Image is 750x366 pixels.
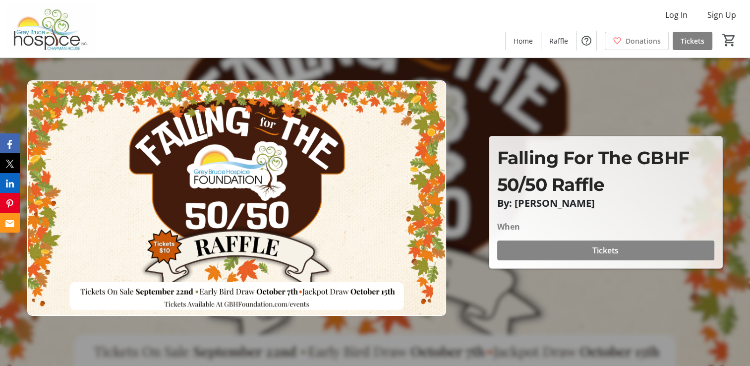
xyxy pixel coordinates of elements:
a: Home [506,32,541,50]
button: Sign Up [699,7,744,23]
a: Tickets [673,32,712,50]
div: When [497,221,520,233]
span: Sign Up [707,9,736,21]
a: Donations [605,32,669,50]
span: Raffle [549,36,568,46]
img: Campaign CTA Media Photo [27,80,446,316]
span: Donations [626,36,661,46]
p: By: [PERSON_NAME] [497,198,714,209]
button: Tickets [497,241,714,260]
img: Grey Bruce Hospice's Logo [6,4,94,54]
span: Tickets [592,244,619,256]
button: Help [577,31,596,51]
button: Cart [720,31,738,49]
span: Log In [665,9,688,21]
span: Home [514,36,533,46]
button: Log In [657,7,695,23]
span: Tickets [681,36,704,46]
a: Raffle [541,32,576,50]
span: Falling For The GBHF 50/50 Raffle [497,147,690,195]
